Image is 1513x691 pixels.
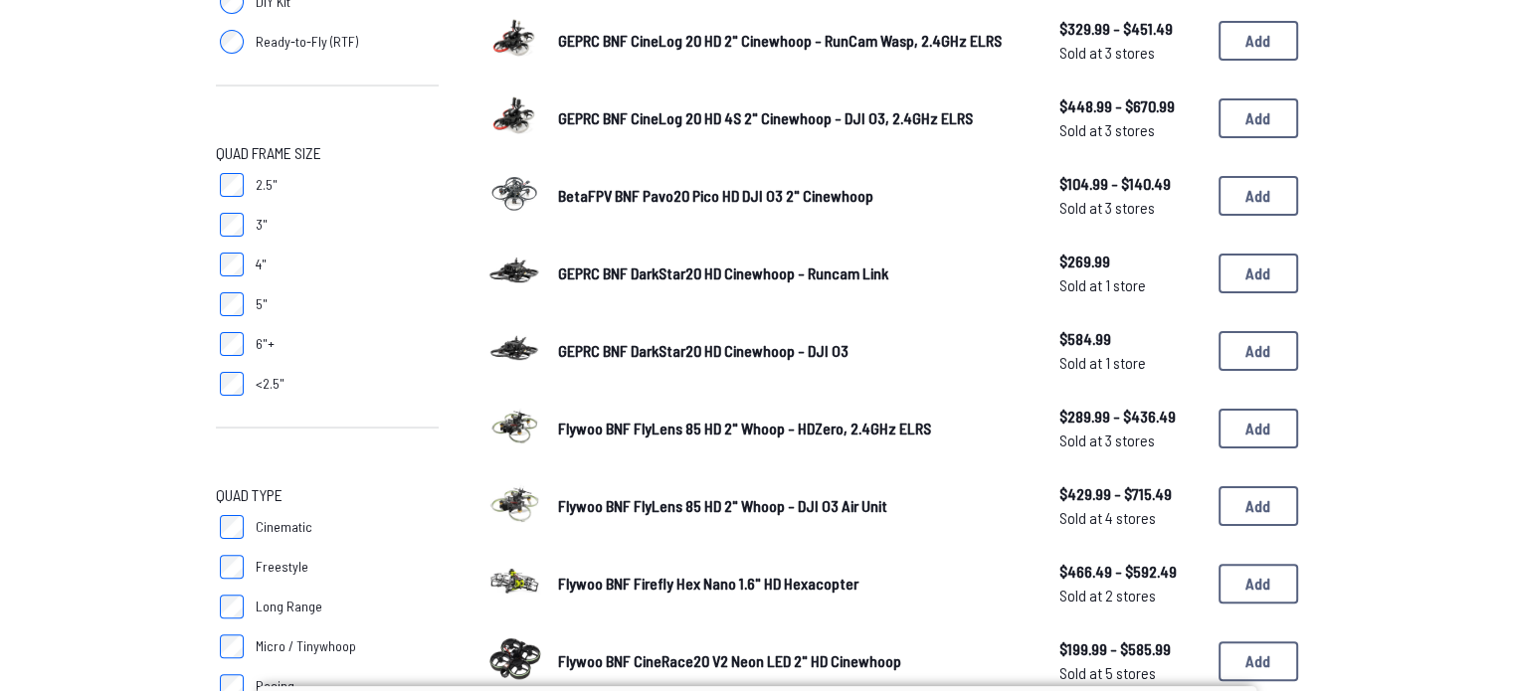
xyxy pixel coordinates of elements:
a: GEPRC BNF DarkStar20 HD Cinewhoop - Runcam Link [558,261,1028,285]
span: 4" [256,255,267,274]
a: BetaFPV BNF Pavo20 Pico HD DJI O3 2" Cinewhoop [558,184,1028,208]
img: image [486,165,542,221]
input: 4" [220,253,244,276]
button: Add [1219,21,1298,61]
button: Add [1219,98,1298,138]
span: Sold at 3 stores [1059,41,1203,65]
img: image [486,398,542,453]
a: image [486,243,542,304]
span: Sold at 3 stores [1059,196,1203,220]
a: Flywoo BNF Firefly Hex Nano 1.6" HD Hexacopter [558,572,1028,596]
span: 2.5" [256,175,278,195]
span: $289.99 - $436.49 [1059,405,1203,429]
button: Add [1219,641,1298,681]
span: Sold at 3 stores [1059,429,1203,452]
button: Add [1219,564,1298,604]
button: Add [1219,331,1298,371]
a: image [486,553,542,614]
span: $104.99 - $140.49 [1059,172,1203,196]
span: Quad Type [216,483,283,507]
img: image [486,243,542,298]
a: image [486,165,542,227]
button: Add [1219,254,1298,293]
span: $584.99 [1059,327,1203,351]
input: 6"+ [220,332,244,356]
span: Sold at 2 stores [1059,584,1203,607]
span: Flywoo BNF CineRace20 V2 Neon LED 2" HD Cinewhoop [558,651,901,670]
button: Add [1219,176,1298,216]
img: image [486,10,542,66]
span: Flywoo BNF FlyLens 85 HD 2" Whoop - HDZero, 2.4GHz ELRS [558,419,931,437]
input: 2.5" [220,173,244,197]
a: Flywoo BNF CineRace20 V2 Neon LED 2" HD Cinewhoop [558,649,1028,673]
span: Flywoo BNF Firefly Hex Nano 1.6" HD Hexacopter [558,574,858,593]
span: Flywoo BNF FlyLens 85 HD 2" Whoop - DJI O3 Air Unit [558,496,887,515]
span: BetaFPV BNF Pavo20 Pico HD DJI O3 2" Cinewhoop [558,186,873,205]
span: 3" [256,215,268,235]
span: Sold at 5 stores [1059,661,1203,685]
img: image [486,87,542,143]
a: GEPRC BNF CineLog 20 HD 4S 2" Cinewhoop - DJI O3, 2.4GHz ELRS [558,106,1028,130]
span: Freestyle [256,557,308,577]
a: image [486,10,542,72]
span: Cinematic [256,517,312,537]
span: Sold at 1 store [1059,273,1203,297]
span: $466.49 - $592.49 [1059,560,1203,584]
input: Ready-to-Fly (RTF) [220,30,244,54]
img: image [486,630,542,686]
span: 6"+ [256,334,275,354]
span: $429.99 - $715.49 [1059,482,1203,506]
a: GEPRC BNF DarkStar20 HD Cinewhoop - DJI O3 [558,339,1028,363]
span: $199.99 - $585.99 [1059,637,1203,661]
a: image [486,475,542,537]
input: 5" [220,292,244,316]
a: GEPRC BNF CineLog 20 HD 2" Cinewhoop - RunCam Wasp, 2.4GHz ELRS [558,29,1028,53]
span: GEPRC BNF DarkStar20 HD Cinewhoop - Runcam Link [558,263,888,282]
span: GEPRC BNF CineLog 20 HD 4S 2" Cinewhoop - DJI O3, 2.4GHz ELRS [558,108,973,127]
span: <2.5" [256,374,284,394]
span: Long Range [256,597,322,616]
a: Flywoo BNF FlyLens 85 HD 2" Whoop - HDZero, 2.4GHz ELRS [558,417,1028,440]
input: Freestyle [220,555,244,579]
span: $448.99 - $670.99 [1059,94,1203,118]
span: $329.99 - $451.49 [1059,17,1203,41]
a: image [486,87,542,149]
span: Micro / Tinywhoop [256,636,356,656]
button: Add [1219,409,1298,448]
a: Flywoo BNF FlyLens 85 HD 2" Whoop - DJI O3 Air Unit [558,494,1028,518]
span: $269.99 [1059,250,1203,273]
span: Quad Frame Size [216,141,321,165]
button: Add [1219,486,1298,526]
span: GEPRC BNF DarkStar20 HD Cinewhoop - DJI O3 [558,341,849,360]
span: Sold at 4 stores [1059,506,1203,530]
span: 5" [256,294,268,314]
input: Cinematic [220,515,244,539]
span: Sold at 1 store [1059,351,1203,375]
span: GEPRC BNF CineLog 20 HD 2" Cinewhoop - RunCam Wasp, 2.4GHz ELRS [558,31,1002,50]
img: image [486,553,542,608]
span: Ready-to-Fly (RTF) [256,32,358,52]
input: 3" [220,213,244,237]
span: Sold at 3 stores [1059,118,1203,142]
img: image [486,475,542,531]
input: <2.5" [220,372,244,396]
a: image [486,320,542,382]
input: Micro / Tinywhoop [220,634,244,658]
a: image [486,398,542,459]
input: Long Range [220,595,244,618]
img: image [486,320,542,376]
